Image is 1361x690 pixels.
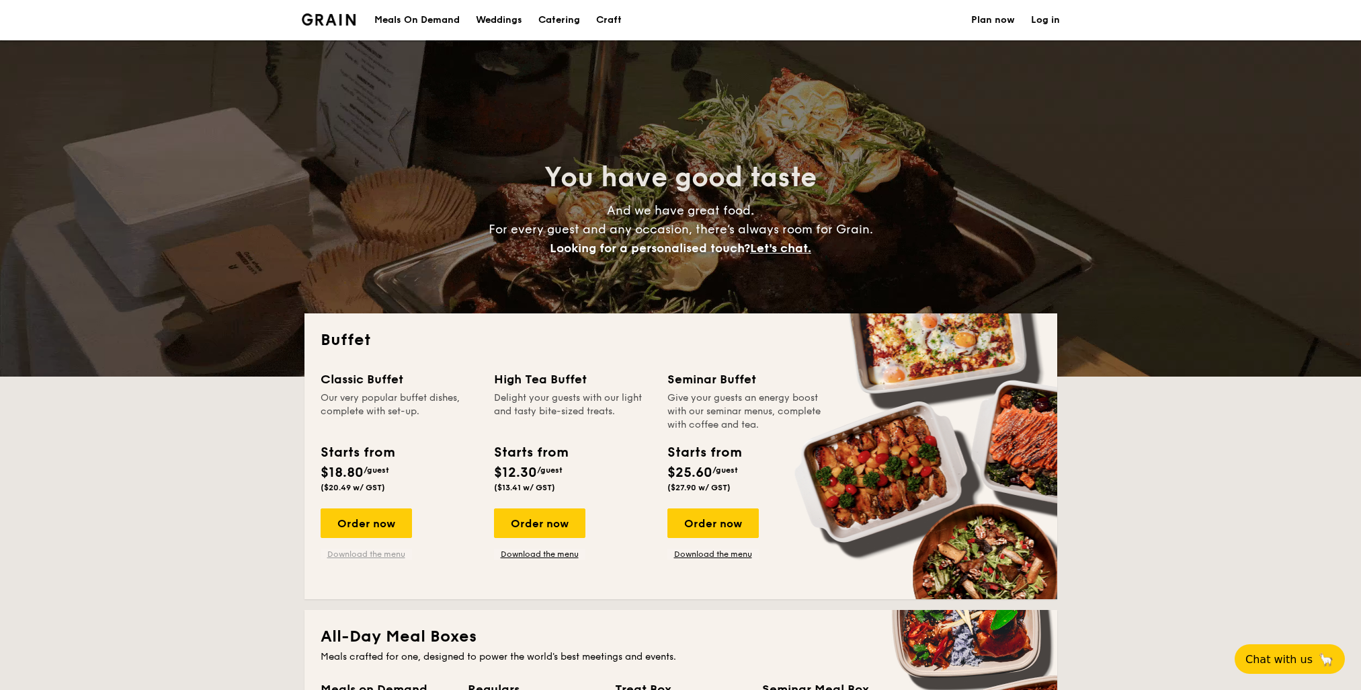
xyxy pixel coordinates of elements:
[667,549,759,560] a: Download the menu
[667,391,825,432] div: Give your guests an energy boost with our seminar menus, complete with coffee and tea.
[321,370,478,389] div: Classic Buffet
[494,443,567,463] div: Starts from
[321,330,1041,351] h2: Buffet
[494,370,651,389] div: High Tea Buffet
[364,465,389,475] span: /guest
[750,241,811,256] span: Let's chat.
[321,508,412,538] div: Order now
[494,391,651,432] div: Delight your guests with our light and tasty bite-sized treats.
[550,241,750,256] span: Looking for a personalised touch?
[537,465,563,475] span: /guest
[667,465,712,481] span: $25.60
[544,161,817,194] span: You have good taste
[667,443,741,463] div: Starts from
[321,549,412,560] a: Download the menu
[667,508,759,538] div: Order now
[321,483,385,492] span: ($20.49 w/ GST)
[494,465,537,481] span: $12.30
[494,508,585,538] div: Order now
[321,443,394,463] div: Starts from
[667,370,825,389] div: Seminar Buffet
[1235,644,1345,674] button: Chat with us🦙
[321,465,364,481] span: $18.80
[1245,653,1313,666] span: Chat with us
[321,626,1041,648] h2: All-Day Meal Boxes
[302,13,356,26] a: Logotype
[489,203,873,256] span: And we have great food. For every guest and any occasion, there’s always room for Grain.
[321,391,478,432] div: Our very popular buffet dishes, complete with set-up.
[667,483,731,492] span: ($27.90 w/ GST)
[321,650,1041,664] div: Meals crafted for one, designed to power the world's best meetings and events.
[712,465,738,475] span: /guest
[494,483,555,492] span: ($13.41 w/ GST)
[494,549,585,560] a: Download the menu
[302,13,356,26] img: Grain
[1318,652,1334,667] span: 🦙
